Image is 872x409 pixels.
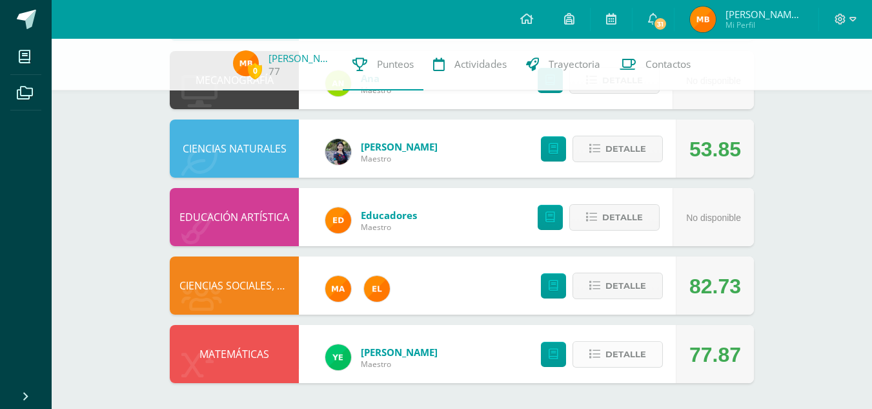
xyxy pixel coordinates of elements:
div: 53.85 [689,120,741,178]
img: 266030d5bbfb4fab9f05b9da2ad38396.png [325,276,351,302]
span: Detalle [605,342,646,366]
a: [PERSON_NAME] [361,140,438,153]
div: EDUCACIÓN ARTÍSTICA [170,188,299,246]
span: Actividades [454,58,507,71]
a: Educadores [361,209,417,222]
span: Mi Perfil [725,19,803,30]
button: Detalle [569,204,660,231]
div: 82.73 [689,257,741,315]
span: Detalle [605,274,646,298]
span: Trayectoria [549,58,600,71]
span: Maestro [361,222,417,233]
span: [PERSON_NAME] [PERSON_NAME] [725,8,803,21]
span: No disponible [686,213,741,223]
a: Actividades [423,39,516,90]
img: dfa1fd8186729af5973cf42d94c5b6ba.png [325,344,351,370]
div: CIENCIAS NATURALES [170,120,299,178]
div: MATEMÁTICAS [170,325,299,383]
a: Punteos [343,39,423,90]
img: ed927125212876238b0630303cb5fd71.png [325,207,351,233]
a: Contactos [610,39,700,90]
div: 77.87 [689,326,741,384]
a: 77 [269,65,280,78]
img: 31c982a1c1d67d3c4d1e96adbf671f86.png [364,276,390,302]
button: Detalle [573,273,663,299]
span: Detalle [605,137,646,161]
img: 6836aa3427f9a1a50e214aa154154334.png [690,6,716,32]
span: Contactos [645,58,691,71]
a: [PERSON_NAME] [269,52,333,65]
a: Trayectoria [516,39,610,90]
span: Detalle [602,205,643,229]
span: Punteos [377,58,414,71]
div: CIENCIAS SOCIALES, FORMACIÓN CIUDADANA E INTERCULTURALIDAD [170,257,299,315]
a: [PERSON_NAME] [361,346,438,359]
img: b2b209b5ecd374f6d147d0bc2cef63fa.png [325,139,351,165]
button: Detalle [573,136,663,162]
span: Maestro [361,153,438,164]
button: Detalle [573,341,663,368]
span: 31 [653,17,667,31]
img: 6836aa3427f9a1a50e214aa154154334.png [233,50,259,76]
span: 0 [248,63,262,79]
span: Maestro [361,359,438,370]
